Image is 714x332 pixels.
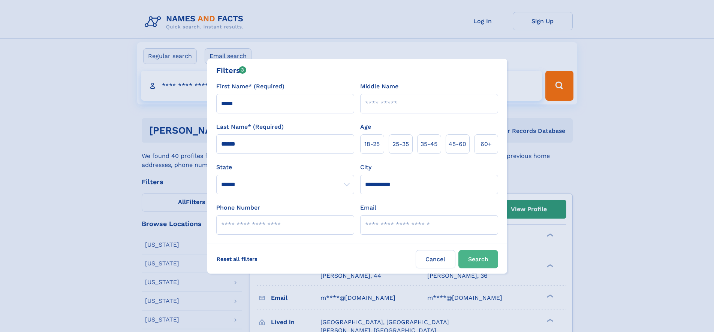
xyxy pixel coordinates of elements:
[416,250,455,268] label: Cancel
[360,203,376,212] label: Email
[216,163,354,172] label: State
[216,82,284,91] label: First Name* (Required)
[421,140,437,149] span: 35‑45
[360,82,398,91] label: Middle Name
[360,122,371,131] label: Age
[360,163,371,172] label: City
[216,65,247,76] div: Filters
[480,140,492,149] span: 60+
[449,140,466,149] span: 45‑60
[216,122,284,131] label: Last Name* (Required)
[364,140,380,149] span: 18‑25
[212,250,262,268] label: Reset all filters
[216,203,260,212] label: Phone Number
[392,140,409,149] span: 25‑35
[458,250,498,268] button: Search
